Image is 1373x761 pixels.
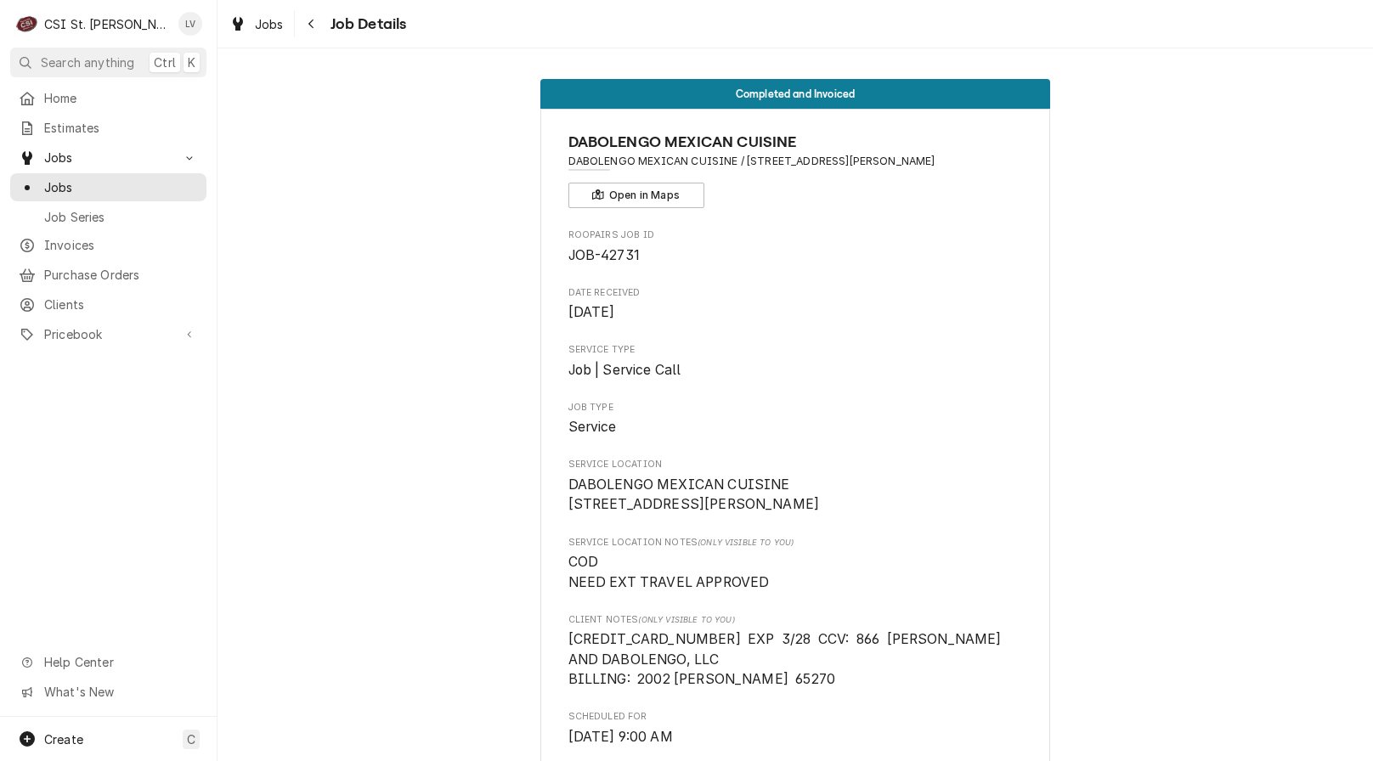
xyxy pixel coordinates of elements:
[298,10,325,37] button: Navigate back
[568,554,770,590] span: COD NEED EXT TRAVEL APPROVED
[10,320,206,348] a: Go to Pricebook
[638,615,734,624] span: (Only Visible to You)
[568,458,1023,471] span: Service Location
[44,266,198,284] span: Purchase Orders
[736,88,856,99] span: Completed and Invoiced
[10,173,206,201] a: Jobs
[568,343,1023,357] span: Service Type
[154,54,176,71] span: Ctrl
[178,12,202,36] div: LV
[10,648,206,676] a: Go to Help Center
[568,304,615,320] span: [DATE]
[10,261,206,289] a: Purchase Orders
[568,458,1023,515] div: Service Location
[15,12,39,36] div: CSI St. Louis's Avatar
[255,15,284,33] span: Jobs
[188,54,195,71] span: K
[698,538,794,547] span: (Only Visible to You)
[10,231,206,259] a: Invoices
[568,131,1023,208] div: Client Information
[568,247,640,263] span: JOB-42731
[568,419,617,435] span: Service
[568,475,1023,515] span: Service Location
[568,536,1023,593] div: [object Object]
[44,178,198,196] span: Jobs
[10,678,206,706] a: Go to What's New
[44,325,172,343] span: Pricebook
[568,360,1023,380] span: Service Type
[10,114,206,142] a: Estimates
[568,727,1023,747] span: Scheduled For
[44,208,198,226] span: Job Series
[568,613,1023,627] span: Client Notes
[568,154,1023,169] span: Address
[568,228,1023,242] span: Roopairs Job ID
[187,730,195,748] span: C
[44,149,172,166] span: Jobs
[568,286,1023,323] div: Date Received
[10,48,206,77] button: Search anythingCtrlK
[568,343,1023,380] div: Service Type
[568,631,1005,687] span: [CREDIT_CARD_NUMBER] EXP 3/28 CCV: 866 [PERSON_NAME] AND DABOLENGO, LLC BILLING: 2002 [PERSON_NAM...
[44,119,198,137] span: Estimates
[568,401,1023,414] span: Job Type
[568,629,1023,690] span: [object Object]
[44,236,198,254] span: Invoices
[540,79,1050,109] div: Status
[568,131,1023,154] span: Name
[44,296,198,313] span: Clients
[178,12,202,36] div: Lisa Vestal's Avatar
[568,302,1023,323] span: Date Received
[10,144,206,172] a: Go to Jobs
[15,12,39,36] div: C
[10,203,206,231] a: Job Series
[44,653,196,671] span: Help Center
[568,183,704,208] button: Open in Maps
[568,710,1023,747] div: Scheduled For
[568,286,1023,300] span: Date Received
[568,552,1023,592] span: [object Object]
[325,13,407,36] span: Job Details
[568,245,1023,266] span: Roopairs Job ID
[10,290,206,318] a: Clients
[568,710,1023,724] span: Scheduled For
[568,228,1023,265] div: Roopairs Job ID
[568,417,1023,437] span: Job Type
[44,683,196,701] span: What's New
[568,476,820,513] span: DABOLENGO MEXICAN CUISINE [STREET_ADDRESS][PERSON_NAME]
[41,54,134,71] span: Search anything
[44,732,83,747] span: Create
[568,362,681,378] span: Job | Service Call
[10,84,206,112] a: Home
[568,401,1023,437] div: Job Type
[44,89,198,107] span: Home
[568,729,673,745] span: [DATE] 9:00 AM
[568,613,1023,690] div: [object Object]
[223,10,291,38] a: Jobs
[568,536,1023,550] span: Service Location Notes
[44,15,169,33] div: CSI St. [PERSON_NAME]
